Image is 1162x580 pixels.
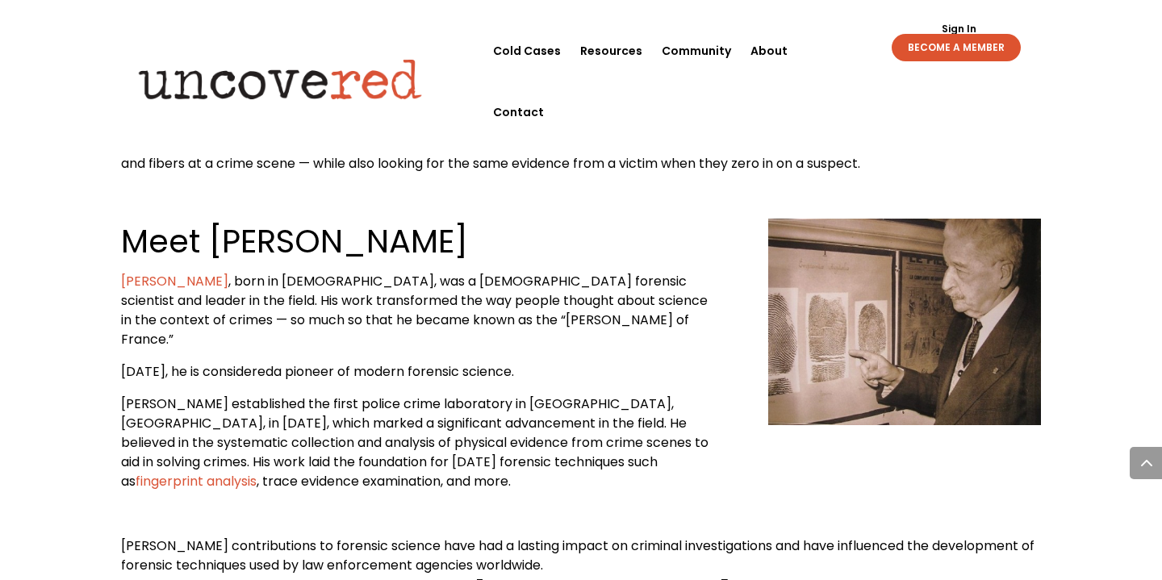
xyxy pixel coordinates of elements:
[257,472,511,490] span: , trace evidence examination, and more.
[493,81,544,143] a: Contact
[750,20,788,81] a: About
[768,219,1041,425] img: png;base64b34a00d72d23f4ab
[121,219,468,264] span: Meet [PERSON_NAME]
[121,536,1035,574] span: [PERSON_NAME] contributions to forensic science have had a lasting impact on criminal investigati...
[892,34,1021,61] a: BECOME A MEMBER
[121,272,708,348] span: , born in [DEMOGRAPHIC_DATA], was a [DEMOGRAPHIC_DATA] forensic scientist and leader in the field...
[662,20,731,81] a: Community
[933,24,985,34] a: Sign In
[493,20,561,81] a: Cold Cases
[121,362,274,381] span: [DATE], he is considered
[125,48,436,111] img: Uncovered logo
[121,135,1040,173] span: This forensic exchange knowledge empowers investigators to look for important evidence like suspe...
[121,272,228,290] a: [PERSON_NAME]
[274,362,514,381] span: a pioneer of modern forensic science.
[121,394,708,490] span: [PERSON_NAME] established the first police crime laboratory in [GEOGRAPHIC_DATA], [GEOGRAPHIC_DAT...
[580,20,642,81] a: Resources
[136,472,257,490] a: fingerprint analysis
